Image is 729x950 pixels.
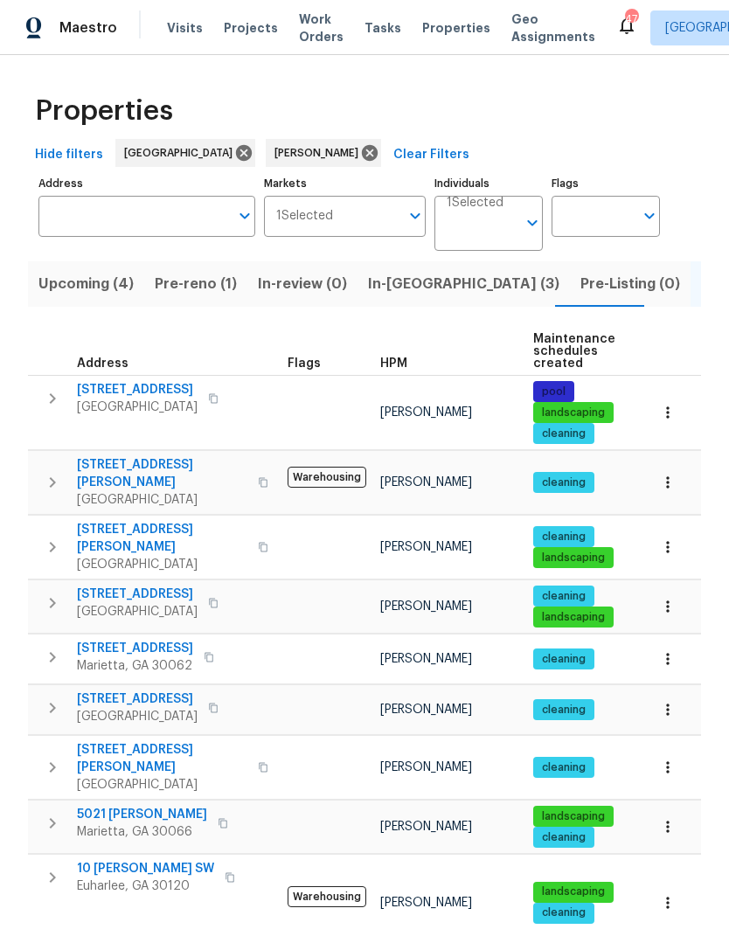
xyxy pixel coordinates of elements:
span: Marietta, GA 30066 [77,823,207,841]
span: [GEOGRAPHIC_DATA] [77,491,247,509]
span: [GEOGRAPHIC_DATA] [124,144,240,162]
span: [PERSON_NAME] [380,600,472,613]
span: cleaning [535,652,593,667]
span: 10 [PERSON_NAME] SW [77,860,214,877]
div: [GEOGRAPHIC_DATA] [115,139,255,167]
span: cleaning [535,530,593,544]
span: Properties [35,102,173,120]
div: 47 [625,10,637,28]
button: Open [403,204,427,228]
span: [GEOGRAPHIC_DATA] [77,603,198,621]
label: Individuals [434,178,543,189]
span: cleaning [535,760,593,775]
span: cleaning [535,475,593,490]
span: Work Orders [299,10,344,45]
span: Visits [167,19,203,37]
span: 5021 [PERSON_NAME] [77,806,207,823]
span: Tasks [364,22,401,34]
span: Flags [288,357,321,370]
span: [STREET_ADDRESS][PERSON_NAME] [77,741,247,776]
span: 1 Selected [447,196,503,211]
span: cleaning [535,905,593,920]
span: Properties [422,19,490,37]
span: [PERSON_NAME] [380,406,472,419]
span: cleaning [535,426,593,441]
span: [PERSON_NAME] [380,653,472,665]
span: cleaning [535,830,593,845]
span: Hide filters [35,144,103,166]
span: 1 Selected [276,209,333,224]
span: [STREET_ADDRESS] [77,690,198,708]
span: In-[GEOGRAPHIC_DATA] (3) [368,272,559,296]
span: [GEOGRAPHIC_DATA] [77,776,247,794]
span: pool [535,385,573,399]
span: Euharlee, GA 30120 [77,877,214,895]
button: Clear Filters [386,139,476,171]
span: Warehousing [288,886,366,907]
span: Clear Filters [393,144,469,166]
span: Maestro [59,19,117,37]
span: cleaning [535,703,593,718]
label: Flags [552,178,660,189]
span: cleaning [535,589,593,604]
span: [PERSON_NAME] [380,541,472,553]
span: [STREET_ADDRESS][PERSON_NAME] [77,521,247,556]
span: [STREET_ADDRESS] [77,381,198,399]
div: [PERSON_NAME] [266,139,381,167]
span: [PERSON_NAME] [380,476,472,489]
span: landscaping [535,809,612,824]
span: [GEOGRAPHIC_DATA] [77,399,198,416]
span: [PERSON_NAME] [274,144,365,162]
span: [STREET_ADDRESS][PERSON_NAME] [77,456,247,491]
span: [GEOGRAPHIC_DATA] [77,556,247,573]
span: Upcoming (4) [38,272,134,296]
span: [PERSON_NAME] [380,704,472,716]
span: Geo Assignments [511,10,595,45]
span: landscaping [535,551,612,565]
label: Address [38,178,255,189]
span: landscaping [535,406,612,420]
span: Warehousing [288,467,366,488]
span: [PERSON_NAME] [380,761,472,773]
span: [PERSON_NAME] [380,897,472,909]
span: [GEOGRAPHIC_DATA] [77,708,198,725]
button: Open [520,211,545,235]
span: landscaping [535,884,612,899]
span: Projects [224,19,278,37]
span: Address [77,357,128,370]
button: Open [637,204,662,228]
label: Markets [264,178,427,189]
span: [STREET_ADDRESS] [77,640,193,657]
span: In-review (0) [258,272,347,296]
span: [STREET_ADDRESS] [77,586,198,603]
span: Maintenance schedules created [533,333,615,370]
button: Hide filters [28,139,110,171]
span: [PERSON_NAME] [380,821,472,833]
span: Pre-reno (1) [155,272,237,296]
span: HPM [380,357,407,370]
span: Marietta, GA 30062 [77,657,193,675]
span: landscaping [535,610,612,625]
span: Pre-Listing (0) [580,272,680,296]
button: Open [233,204,257,228]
